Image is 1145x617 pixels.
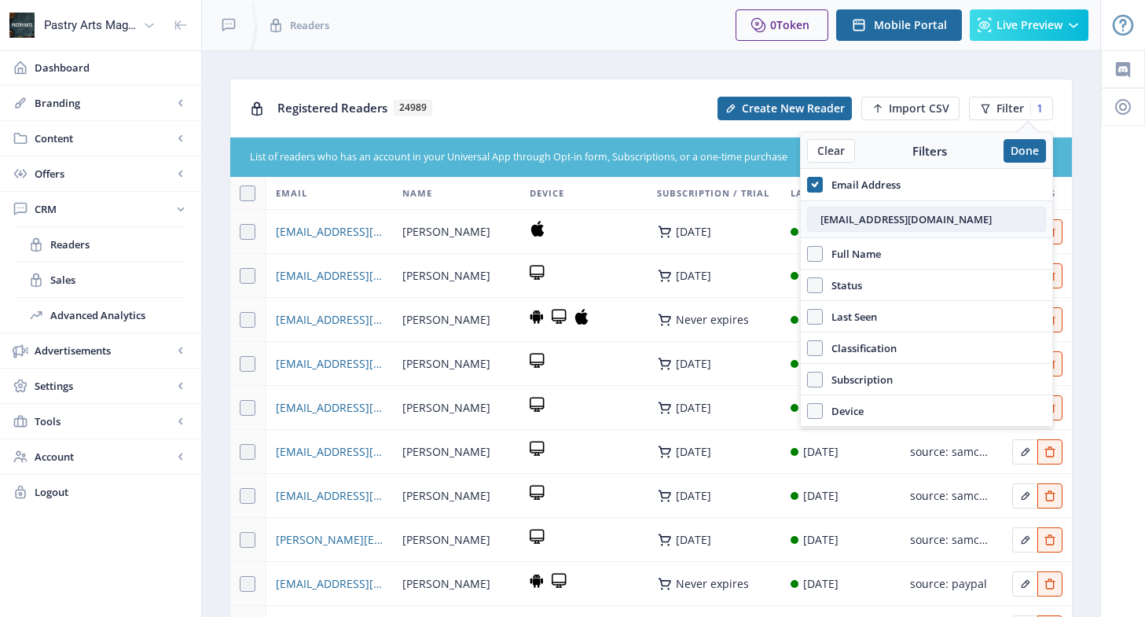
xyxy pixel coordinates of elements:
[823,276,862,295] span: Status
[50,272,185,288] span: Sales
[35,413,173,429] span: Tools
[250,150,959,165] div: List of readers who has an account in your Universal App through Opt-in form, Subscriptions, or a...
[1012,575,1037,589] a: Edit page
[1012,443,1037,457] a: Edit page
[823,370,893,389] span: Subscription
[803,487,839,505] div: [DATE]
[803,575,839,593] div: [DATE]
[742,102,845,115] span: Create New Reader
[402,487,490,505] span: [PERSON_NAME]
[852,97,960,120] a: New page
[807,139,855,163] button: Clear
[402,184,432,203] span: Name
[44,8,137,42] div: Pastry Arts Magazine
[276,443,384,461] a: [EMAIL_ADDRESS][DOMAIN_NAME]
[969,97,1053,120] button: Filter1
[394,100,432,116] span: 24989
[50,307,185,323] span: Advanced Analytics
[276,222,384,241] a: [EMAIL_ADDRESS][DOMAIN_NAME]
[803,531,839,549] div: [DATE]
[402,443,490,461] span: [PERSON_NAME]
[1037,443,1062,457] a: Edit page
[823,175,901,194] span: Email Address
[910,443,989,461] div: source: samcart-purchase
[836,9,962,41] button: Mobile Portal
[276,184,307,203] span: Email
[35,130,173,146] span: Content
[1012,531,1037,545] a: Edit page
[855,143,1004,159] div: Filters
[676,446,711,458] div: [DATE]
[823,402,864,421] span: Device
[276,575,384,593] a: [EMAIL_ADDRESS][DOMAIN_NAME]
[676,226,711,238] div: [DATE]
[16,298,185,332] a: Advanced Analytics
[823,244,881,263] span: Full Name
[35,378,173,394] span: Settings
[676,270,711,282] div: [DATE]
[996,19,1062,31] span: Live Preview
[402,354,490,373] span: [PERSON_NAME]
[823,339,897,358] span: Classification
[1004,139,1046,163] button: Done
[676,490,711,502] div: [DATE]
[676,578,749,590] div: Never expires
[823,307,877,326] span: Last Seen
[1030,102,1043,115] div: 1
[276,310,384,329] a: [EMAIL_ADDRESS][DOMAIN_NAME]
[803,443,839,461] div: [DATE]
[1037,531,1062,545] a: Edit page
[657,184,769,203] span: Subscription / Trial
[910,575,989,593] div: source: paypal
[676,534,711,546] div: [DATE]
[676,314,749,326] div: Never expires
[996,102,1024,115] span: Filter
[676,358,711,370] div: [DATE]
[889,102,949,115] span: Import CSV
[402,398,490,417] span: [PERSON_NAME]
[16,263,185,297] a: Sales
[276,354,384,373] a: [EMAIL_ADDRESS][DOMAIN_NAME]
[402,266,490,285] span: [PERSON_NAME]
[35,484,189,500] span: Logout
[276,487,384,505] a: [EMAIL_ADDRESS][DOMAIN_NAME]
[35,201,173,217] span: CRM
[530,184,564,203] span: Device
[35,166,173,182] span: Offers
[35,60,189,75] span: Dashboard
[290,17,329,33] span: Readers
[402,222,490,241] span: [PERSON_NAME]
[910,487,989,505] div: source: samcart-purchase
[35,449,173,465] span: Account
[874,19,947,31] span: Mobile Portal
[1012,487,1037,501] a: Edit page
[50,237,185,252] span: Readers
[9,13,35,38] img: properties.app_icon.png
[402,575,490,593] span: [PERSON_NAME]
[276,398,384,417] a: [EMAIL_ADDRESS][DOMAIN_NAME]
[35,95,173,111] span: Branding
[402,531,490,549] span: [PERSON_NAME]
[1037,487,1062,501] a: Edit page
[910,531,989,549] div: source: samcart-purchase
[861,97,960,120] button: Import CSV
[1037,575,1062,589] a: Edit page
[970,9,1088,41] button: Live Preview
[736,9,828,41] button: 0Token
[402,310,490,329] span: [PERSON_NAME]
[276,531,384,549] a: [PERSON_NAME][EMAIL_ADDRESS][PERSON_NAME][DOMAIN_NAME]
[276,266,384,285] a: [EMAIL_ADDRESS][DOMAIN_NAME]
[776,17,809,32] span: Token
[16,227,185,262] a: Readers
[35,343,173,358] span: Advertisements
[708,97,852,120] a: New page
